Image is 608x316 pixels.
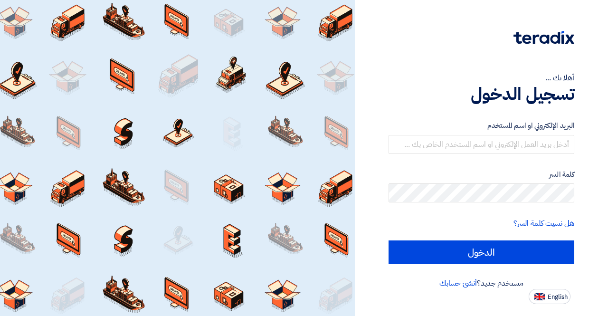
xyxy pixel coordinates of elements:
img: en-US.png [534,293,545,300]
button: English [529,289,570,304]
img: Teradix logo [513,31,574,44]
a: هل نسيت كلمة السر؟ [513,218,574,229]
a: أنشئ حسابك [439,278,477,289]
span: English [548,294,568,300]
div: مستخدم جديد؟ [389,278,574,289]
label: كلمة السر [389,169,574,180]
input: أدخل بريد العمل الإلكتروني او اسم المستخدم الخاص بك ... [389,135,574,154]
input: الدخول [389,240,574,264]
label: البريد الإلكتروني او اسم المستخدم [389,120,574,131]
div: أهلا بك ... [389,72,574,84]
h1: تسجيل الدخول [389,84,574,105]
